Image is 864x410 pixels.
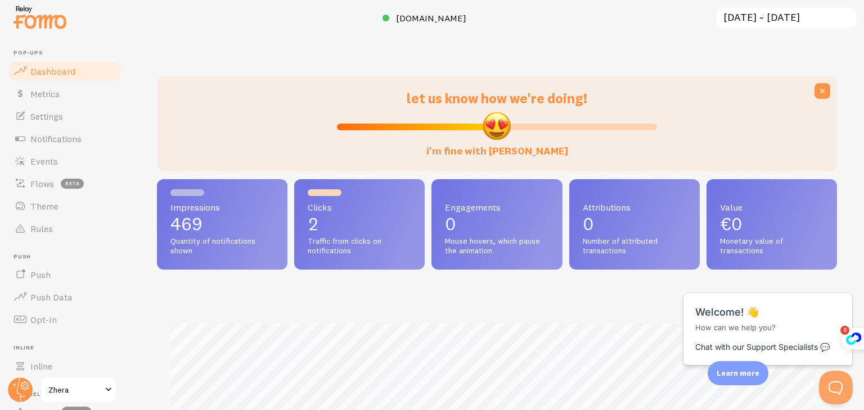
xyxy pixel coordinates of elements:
[7,355,123,377] a: Inline
[170,215,274,233] p: 469
[40,376,116,403] a: Zhera
[13,49,123,57] span: Pop-ups
[583,236,686,256] span: Number of attributed transactions
[720,213,742,235] span: €0
[7,60,123,83] a: Dashboard
[30,314,57,325] span: Opt-In
[7,286,123,308] a: Push Data
[12,3,68,31] img: fomo-relay-logo-orange.svg
[717,368,759,379] p: Learn more
[30,361,52,372] span: Inline
[7,83,123,105] a: Metrics
[48,383,102,397] span: Zhera
[407,90,587,107] span: let us know how we're doing!
[7,195,123,217] a: Theme
[30,201,58,212] span: Theme
[720,203,823,212] span: Value
[481,111,512,141] img: emoji.png
[30,223,53,234] span: Rules
[445,203,548,212] span: Engagements
[7,217,123,240] a: Rules
[445,236,548,256] span: Mouse hovers, which pause the animation
[30,178,54,189] span: Flows
[30,66,75,77] span: Dashboard
[7,172,123,195] a: Flows beta
[13,344,123,352] span: Inline
[13,253,123,261] span: Push
[308,215,411,233] p: 2
[30,88,60,99] span: Metrics
[678,265,859,371] iframe: Help Scout Beacon - Messages and Notifications
[720,236,823,256] span: Monetary value of transactions
[7,105,123,127] a: Settings
[583,203,686,212] span: Attributions
[7,150,123,172] a: Events
[30,269,51,280] span: Push
[7,308,123,331] a: Opt-In
[7,127,123,150] a: Notifications
[170,203,274,212] span: Impressions
[708,361,768,385] div: Learn more
[170,236,274,256] span: Quantity of notifications shown
[308,203,411,212] span: Clicks
[445,215,548,233] p: 0
[30,133,82,144] span: Notifications
[30,291,73,303] span: Push Data
[819,371,853,404] iframe: Help Scout Beacon - Open
[7,263,123,286] a: Push
[583,215,686,233] p: 0
[308,236,411,256] span: Traffic from clicks on notifications
[61,179,84,189] span: beta
[426,134,568,158] label: i'm fine with [PERSON_NAME]
[30,111,63,122] span: Settings
[30,156,58,167] span: Events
